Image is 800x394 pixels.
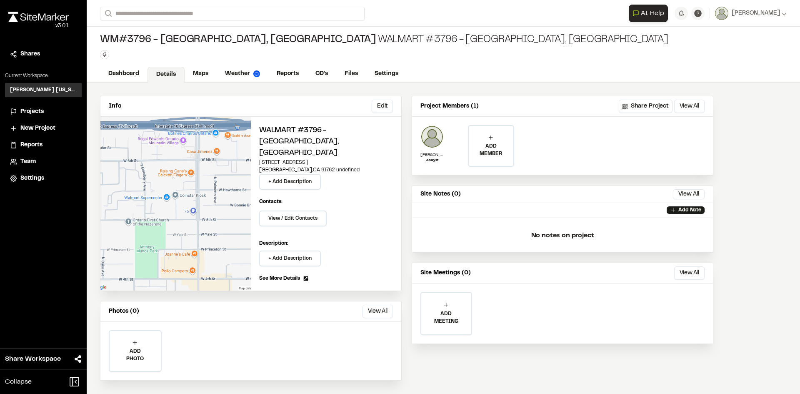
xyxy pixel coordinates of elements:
a: Files [336,66,366,82]
span: Collapse [5,377,32,387]
a: Shares [10,50,77,59]
a: Projects [10,107,77,116]
span: [PERSON_NAME] [732,9,780,18]
div: Open AI Assistant [629,5,671,22]
span: Projects [20,107,44,116]
a: Dashboard [100,66,147,82]
div: Walmart #3796 - [GEOGRAPHIC_DATA], [GEOGRAPHIC_DATA] [100,33,668,47]
a: Settings [366,66,407,82]
span: WM#3796 - [GEOGRAPHIC_DATA], [GEOGRAPHIC_DATA] [100,33,376,47]
a: Settings [10,174,77,183]
button: [PERSON_NAME] [715,7,787,20]
img: rebrand.png [8,12,69,22]
button: Edit Tags [100,50,109,59]
button: View / Edit Contacts [259,211,327,226]
a: CD's [307,66,336,82]
p: Analyst [420,158,444,163]
p: Info [109,102,121,111]
p: No notes on project [419,222,706,249]
span: See More Details [259,275,300,282]
p: Add Note [678,206,701,214]
p: Site Meetings (0) [420,269,471,278]
p: ADD MEMBER [469,143,513,158]
img: Coby Chambliss [420,125,444,148]
p: [GEOGRAPHIC_DATA] , CA 91762 undefined [259,166,393,174]
button: View All [674,266,705,280]
button: View All [362,305,393,318]
button: View All [674,100,705,113]
a: Team [10,157,77,166]
span: Team [20,157,36,166]
span: Share Workspace [5,354,61,364]
span: Reports [20,141,42,150]
a: Reports [268,66,307,82]
a: New Project [10,124,77,133]
div: Oh geez...please don't... [8,22,69,30]
a: Weather [217,66,268,82]
img: precipai.png [253,70,260,77]
h3: [PERSON_NAME] [US_STATE] [10,86,77,94]
button: View All [673,189,705,199]
p: [PERSON_NAME] [420,152,444,158]
p: Contacts: [259,198,282,206]
p: Site Notes (0) [420,190,461,199]
p: ADD PHOTO [110,348,161,363]
h2: Walmart #3796 - [GEOGRAPHIC_DATA], [GEOGRAPHIC_DATA] [259,125,393,159]
p: Current Workspace [5,72,82,80]
a: Reports [10,141,77,150]
button: + Add Description [259,174,321,190]
button: Search [100,7,115,20]
img: User [715,7,728,20]
a: Maps [185,66,217,82]
span: New Project [20,124,55,133]
p: [STREET_ADDRESS] [259,159,393,166]
span: Settings [20,174,44,183]
button: Edit [372,100,393,113]
p: Description: [259,240,393,247]
p: Photos (0) [109,307,139,316]
span: Shares [20,50,40,59]
p: ADD MEETING [421,310,471,325]
span: AI Help [641,8,664,18]
button: Open AI Assistant [629,5,668,22]
button: Share Project [619,100,672,113]
button: + Add Description [259,251,321,266]
a: Details [147,67,185,83]
p: Project Members (1) [420,102,479,111]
